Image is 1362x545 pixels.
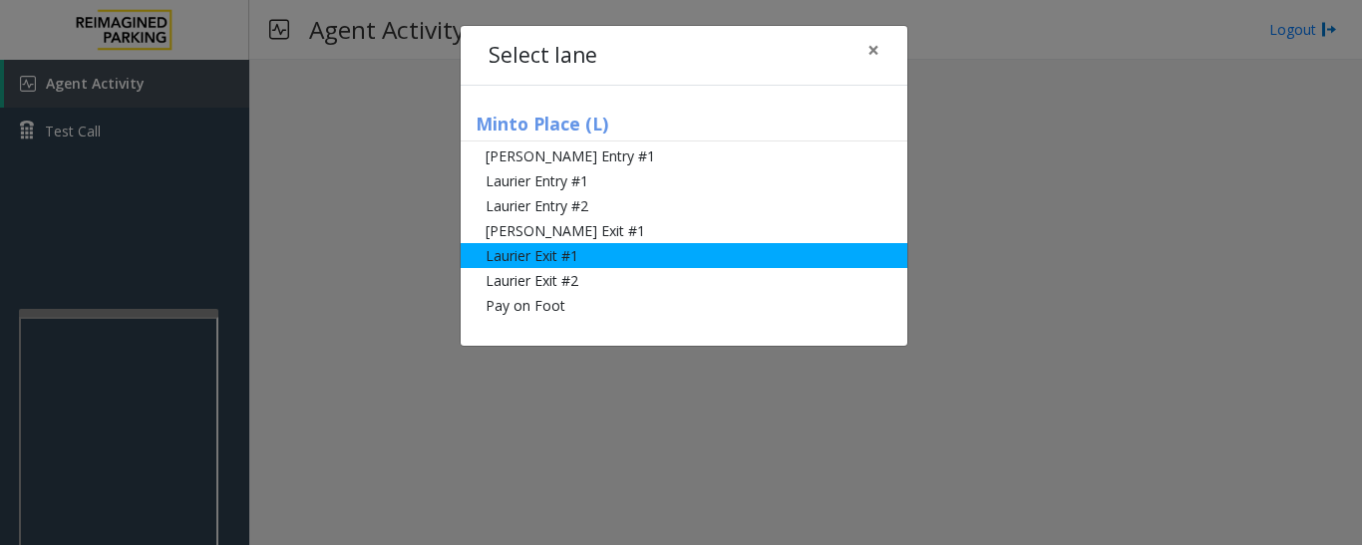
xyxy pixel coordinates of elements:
li: Laurier Entry #1 [461,168,907,193]
li: [PERSON_NAME] Exit #1 [461,218,907,243]
li: Pay on Foot [461,293,907,318]
li: Laurier Exit #1 [461,243,907,268]
li: Laurier Exit #2 [461,268,907,293]
span: × [867,36,879,64]
h4: Select lane [489,40,597,72]
li: Laurier Entry #2 [461,193,907,218]
h5: Minto Place (L) [461,114,907,141]
button: Close [853,26,893,75]
li: [PERSON_NAME] Entry #1 [461,143,907,168]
